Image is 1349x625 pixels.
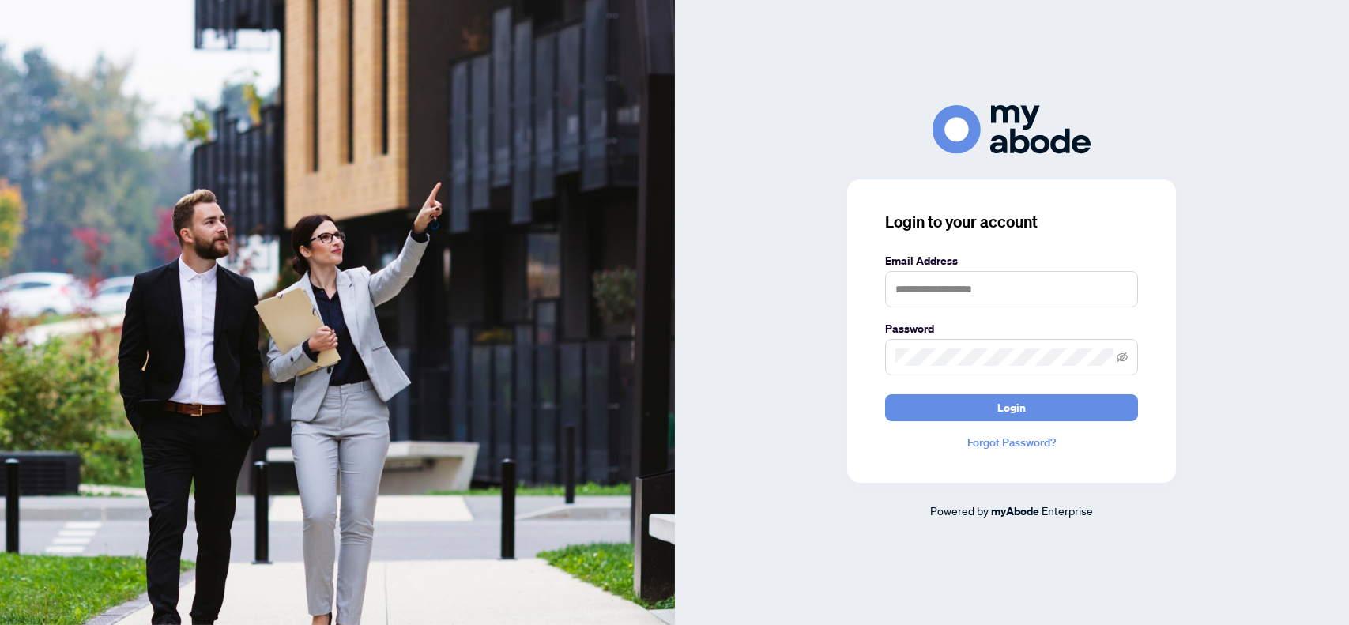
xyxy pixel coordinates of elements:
h3: Login to your account [885,211,1138,233]
span: eye-invisible [1117,352,1128,363]
button: Login [885,394,1138,421]
span: Login [997,395,1026,420]
label: Password [885,320,1138,337]
span: Enterprise [1042,503,1093,518]
label: Email Address [885,252,1138,269]
span: Powered by [930,503,989,518]
img: ma-logo [933,105,1091,153]
a: myAbode [991,503,1039,520]
a: Forgot Password? [885,434,1138,451]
